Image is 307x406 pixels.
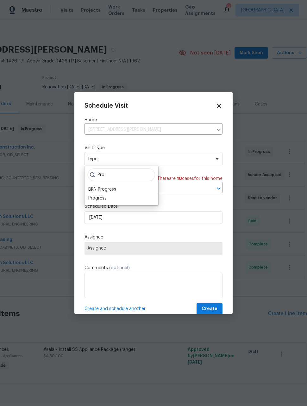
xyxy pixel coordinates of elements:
[87,246,220,251] span: Assignee
[85,203,222,210] label: Scheduled Date
[109,266,130,270] span: (optional)
[177,176,182,181] span: 10
[87,156,210,162] span: Type
[85,265,222,271] label: Comments
[88,186,116,193] div: BRN Progress
[85,125,213,135] input: Enter in an address
[214,184,223,193] button: Open
[202,305,217,313] span: Create
[85,117,222,123] label: Home
[85,234,222,240] label: Assignee
[85,103,128,109] span: Schedule Visit
[197,303,222,315] button: Create
[85,211,222,224] input: M/D/YYYY
[157,175,222,182] span: There are case s for this home
[85,145,222,151] label: Visit Type
[216,102,222,109] span: Close
[85,306,146,312] span: Create and schedule another
[88,195,107,201] div: Progress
